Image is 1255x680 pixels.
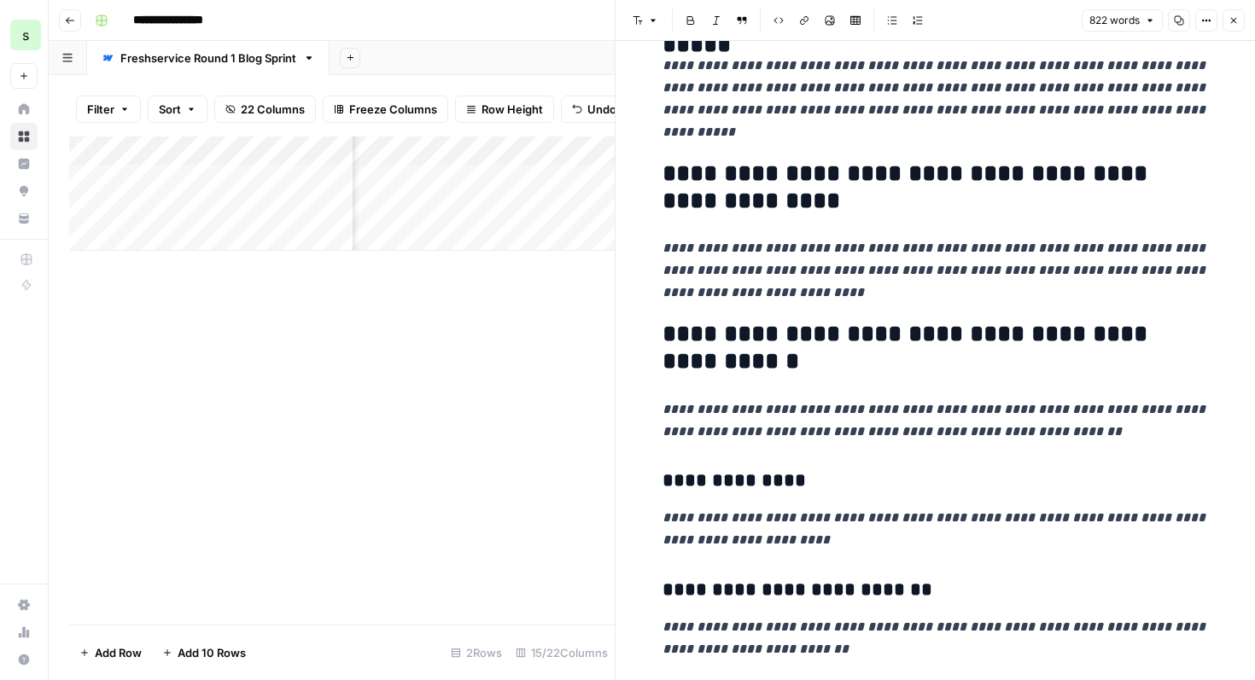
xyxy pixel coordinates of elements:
span: 822 words [1089,13,1140,28]
button: Sort [148,96,207,123]
button: 22 Columns [214,96,316,123]
button: Freeze Columns [323,96,448,123]
span: Row Height [482,101,543,118]
button: Help + Support [10,646,38,673]
a: Browse [10,123,38,150]
button: 822 words [1082,9,1163,32]
span: Undo [587,101,616,118]
span: Add Row [95,644,142,661]
span: Freeze Columns [349,101,437,118]
a: Usage [10,619,38,646]
span: Sort [159,101,181,118]
button: Row Height [455,96,554,123]
a: Opportunities [10,177,38,205]
button: Workspace: saasgenie [10,14,38,56]
div: Freshservice Round 1 Blog Sprint [120,49,296,67]
button: Add Row [69,639,152,666]
span: 22 Columns [241,101,305,118]
div: 2 Rows [444,639,509,666]
div: 15/22 Columns [509,639,615,666]
a: Freshservice Round 1 Blog Sprint [87,41,330,75]
button: Filter [76,96,141,123]
button: Undo [561,96,627,123]
a: Your Data [10,205,38,232]
span: s [22,25,29,45]
a: Settings [10,591,38,619]
button: Add 10 Rows [152,639,256,666]
span: Filter [87,101,114,118]
a: Insights [10,150,38,177]
span: Add 10 Rows [178,644,246,661]
a: Home [10,96,38,123]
